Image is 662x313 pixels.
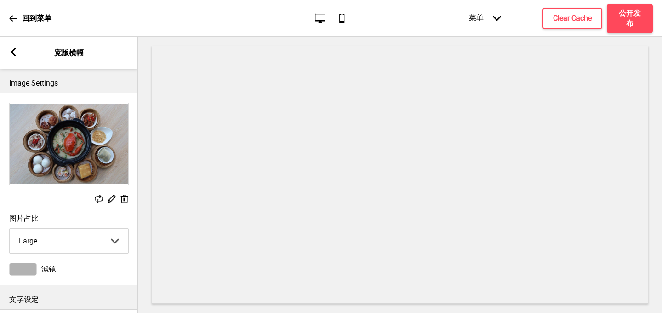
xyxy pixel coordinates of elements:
button: 公开发布 [607,4,653,33]
span: 滤镜 [41,265,56,274]
button: Clear Cache [542,8,602,29]
a: 回到菜单 [9,6,51,31]
div: 菜单 [460,4,510,32]
h4: Clear Cache [553,13,592,23]
div: 滤镜 [9,263,129,276]
img: Image [10,103,128,185]
p: 文字设定 [9,295,129,305]
p: 宽版横幅 [54,48,84,58]
h4: 公开发布 [616,8,644,29]
p: Image Settings [9,78,129,88]
label: 图片占比 [9,214,129,224]
p: 回到菜单 [22,13,51,23]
